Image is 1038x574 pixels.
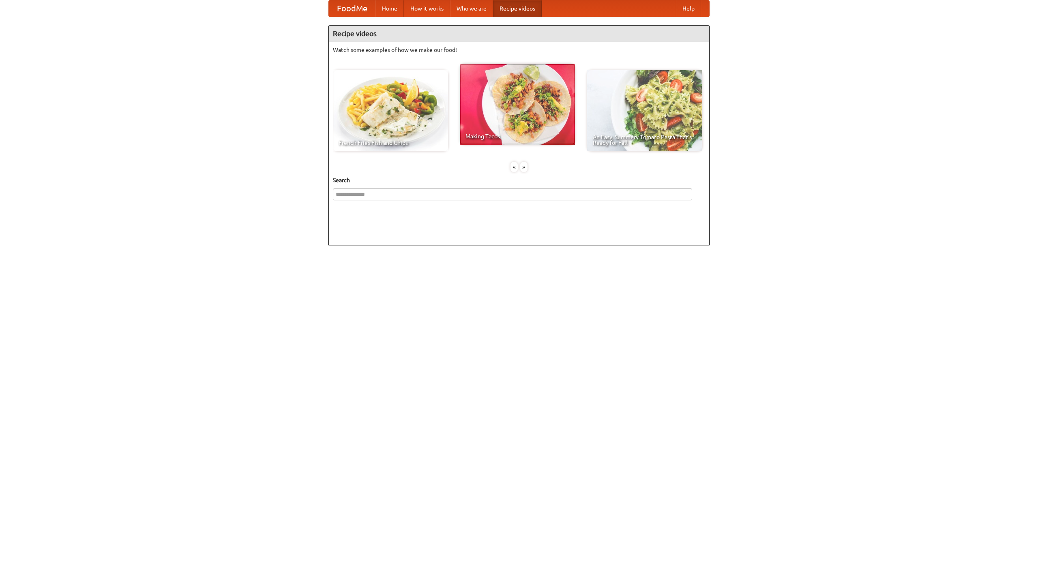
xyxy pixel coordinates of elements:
[404,0,450,17] a: How it works
[375,0,404,17] a: Home
[450,0,493,17] a: Who we are
[329,0,375,17] a: FoodMe
[333,70,448,151] a: French Fries Fish and Chips
[339,140,442,146] span: French Fries Fish and Chips
[676,0,701,17] a: Help
[333,176,705,184] h5: Search
[520,162,528,172] div: »
[587,70,702,151] a: An Easy, Summery Tomato Pasta That's Ready for Fall
[493,0,542,17] a: Recipe videos
[465,133,569,139] span: Making Tacos
[333,46,705,54] p: Watch some examples of how we make our food!
[329,26,709,42] h4: Recipe videos
[593,134,697,146] span: An Easy, Summery Tomato Pasta That's Ready for Fall
[460,64,575,145] a: Making Tacos
[510,162,518,172] div: «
